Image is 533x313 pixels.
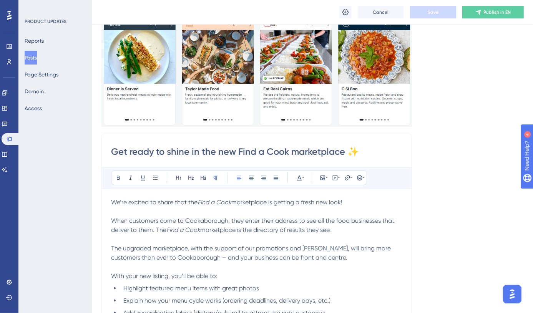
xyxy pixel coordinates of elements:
button: Cancel [358,6,404,18]
button: Reports [25,34,44,48]
span: marketplace is the directory of results they see. [200,226,331,234]
button: Save [410,6,456,18]
span: When customers come to Cookaborough, they enter their address to see all the food businesses that... [111,217,396,234]
span: Explain how your menu cycle works (ordering deadlines, delivery days, etc.) [123,297,330,304]
span: Highlight featured menu items with great photos [123,285,259,292]
span: marketplace is getting a fresh new look! [231,199,342,206]
span: Cancel [373,9,389,15]
span: Need Help? [18,2,48,11]
span: Save [428,9,438,15]
input: Post Title [111,146,402,158]
em: Find a Cook [166,226,200,234]
em: Find a Cook [198,199,231,206]
button: Page Settings [25,68,58,81]
div: PRODUCT UPDATES [25,18,66,25]
div: 4 [53,4,56,10]
span: We’re excited to share that the [111,199,198,206]
button: Domain [25,84,44,98]
button: Access [25,101,42,115]
button: Posts [25,51,37,65]
span: With your new listing, you’ll be able to: [111,272,218,280]
iframe: UserGuiding AI Assistant Launcher [501,283,524,306]
img: file-1757470016696.png [101,15,412,127]
span: Publish in EN [484,9,511,15]
button: Publish in EN [462,6,524,18]
span: The upgraded marketplace, with the support of our promotions and [PERSON_NAME], will bring more c... [111,245,392,261]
